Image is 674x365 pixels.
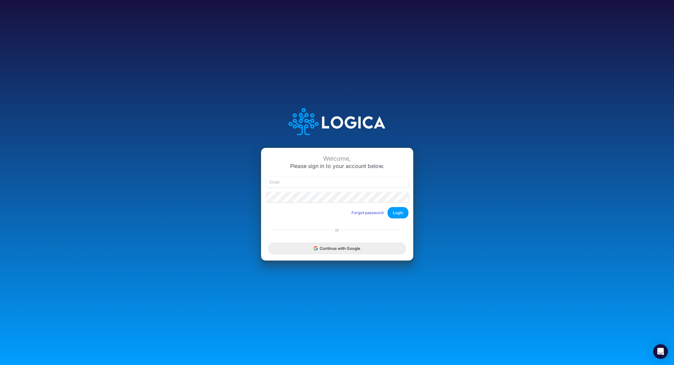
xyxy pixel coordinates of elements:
button: Login [388,207,408,218]
span: Please sign in to your account below. [290,163,384,169]
input: Email [266,177,408,187]
button: Forgot password [348,208,388,218]
button: Continue with Google [268,243,405,254]
div: Welcome, [266,155,408,162]
div: Open Intercom Messenger [653,344,668,359]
